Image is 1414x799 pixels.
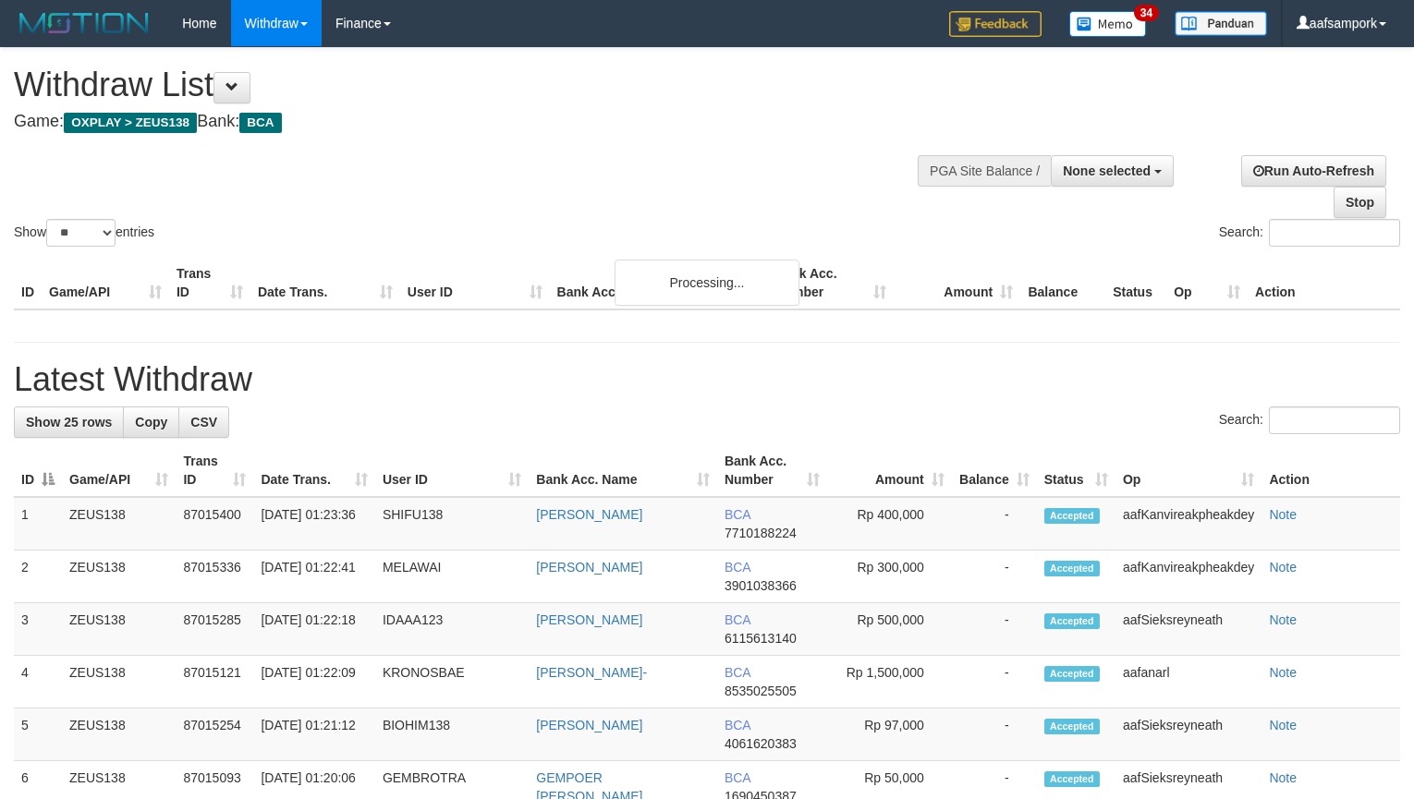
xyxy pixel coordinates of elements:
[725,507,750,522] span: BCA
[529,444,717,497] th: Bank Acc. Name: activate to sort column ascending
[952,656,1037,708] td: -
[253,444,374,497] th: Date Trans.: activate to sort column ascending
[536,560,642,575] a: [PERSON_NAME]
[253,708,374,761] td: [DATE] 01:21:12
[375,444,529,497] th: User ID: activate to sort column ascending
[375,603,529,656] td: IDAAA123
[725,665,750,680] span: BCA
[725,612,750,627] span: BCA
[1115,551,1262,603] td: aafKanvireakpheakdey
[1063,163,1151,178] span: None selected
[62,444,176,497] th: Game/API: activate to sort column ascending
[1115,603,1262,656] td: aafSieksreyneath
[1115,656,1262,708] td: aafanarl
[176,603,253,656] td: 87015285
[1219,219,1400,247] label: Search:
[1044,666,1100,682] span: Accepted
[536,507,642,522] a: [PERSON_NAME]
[1269,507,1297,522] a: Note
[1044,508,1100,524] span: Accepted
[615,260,799,306] div: Processing...
[1037,444,1115,497] th: Status: activate to sort column ascending
[767,257,894,309] th: Bank Acc. Number
[1044,771,1100,787] span: Accepted
[62,656,176,708] td: ZEUS138
[1069,11,1147,37] img: Button%20Memo.svg
[725,718,750,732] span: BCA
[375,656,529,708] td: KRONOSBAE
[239,113,281,133] span: BCA
[536,665,647,680] a: [PERSON_NAME]-
[14,603,62,656] td: 3
[1044,719,1100,734] span: Accepted
[725,526,797,540] span: Copy 7710188224 to clipboard
[1044,613,1100,629] span: Accepted
[14,361,1400,398] h1: Latest Withdraw
[62,708,176,761] td: ZEUS138
[250,257,400,309] th: Date Trans.
[123,406,179,438] a: Copy
[952,551,1037,603] td: -
[827,497,952,551] td: Rp 400,000
[26,415,112,430] span: Show 25 rows
[1115,444,1262,497] th: Op: activate to sort column ascending
[135,415,167,430] span: Copy
[1115,497,1262,551] td: aafKanvireakpheakdey
[400,257,550,309] th: User ID
[1262,444,1400,497] th: Action
[176,444,253,497] th: Trans ID: activate to sort column ascending
[64,113,197,133] span: OXPLAY > ZEUS138
[1269,770,1297,785] a: Note
[14,708,62,761] td: 5
[14,656,62,708] td: 4
[827,656,952,708] td: Rp 1,500,000
[949,11,1042,37] img: Feedback.jpg
[952,603,1037,656] td: -
[1044,561,1100,576] span: Accepted
[1269,718,1297,732] a: Note
[1115,708,1262,761] td: aafSieksreyneath
[14,257,42,309] th: ID
[253,497,374,551] td: [DATE] 01:23:36
[62,551,176,603] td: ZEUS138
[827,603,952,656] td: Rp 500,000
[178,406,229,438] a: CSV
[14,67,924,103] h1: Withdraw List
[725,560,750,575] span: BCA
[1269,612,1297,627] a: Note
[952,444,1037,497] th: Balance: activate to sort column ascending
[725,631,797,646] span: Copy 6115613140 to clipboard
[827,551,952,603] td: Rp 300,000
[1269,665,1297,680] a: Note
[176,656,253,708] td: 87015121
[190,415,217,430] span: CSV
[375,497,529,551] td: SHIFU138
[14,219,154,247] label: Show entries
[62,497,176,551] td: ZEUS138
[62,603,176,656] td: ZEUS138
[1269,406,1400,434] input: Search:
[14,551,62,603] td: 2
[1219,406,1400,434] label: Search:
[1166,257,1248,309] th: Op
[46,219,116,247] select: Showentries
[918,155,1051,187] div: PGA Site Balance /
[1051,155,1174,187] button: None selected
[176,497,253,551] td: 87015400
[253,603,374,656] td: [DATE] 01:22:18
[14,113,924,131] h4: Game: Bank:
[14,444,62,497] th: ID: activate to sort column descending
[1269,219,1400,247] input: Search:
[827,708,952,761] td: Rp 97,000
[725,684,797,698] span: Copy 8535025505 to clipboard
[536,718,642,732] a: [PERSON_NAME]
[1269,560,1297,575] a: Note
[169,257,250,309] th: Trans ID
[375,551,529,603] td: MELAWAI
[42,257,169,309] th: Game/API
[725,578,797,593] span: Copy 3901038366 to clipboard
[1134,5,1159,21] span: 34
[894,257,1020,309] th: Amount
[1175,11,1267,36] img: panduan.png
[1020,257,1105,309] th: Balance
